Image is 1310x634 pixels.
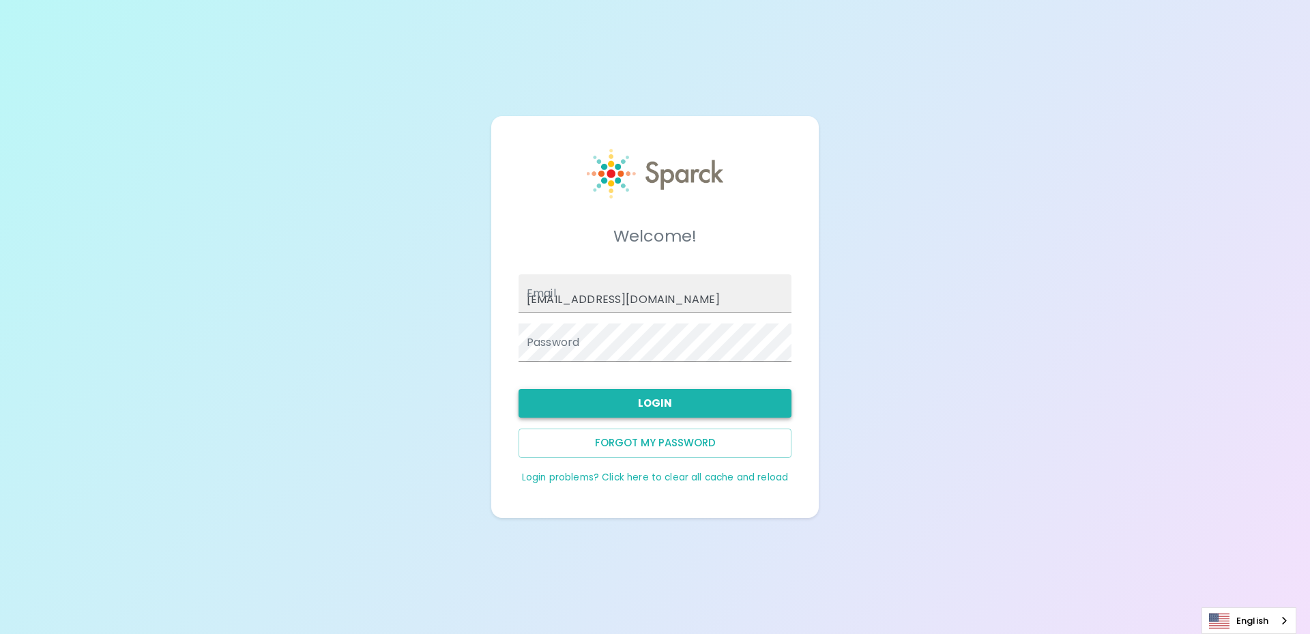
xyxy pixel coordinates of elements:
h5: Welcome! [519,225,791,247]
div: Language [1202,607,1296,634]
a: Login problems? Click here to clear all cache and reload [522,471,788,484]
a: English [1202,608,1296,633]
aside: Language selected: English [1202,607,1296,634]
img: Sparck logo [587,149,723,199]
button: Login [519,389,791,418]
button: Forgot my password [519,429,791,457]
